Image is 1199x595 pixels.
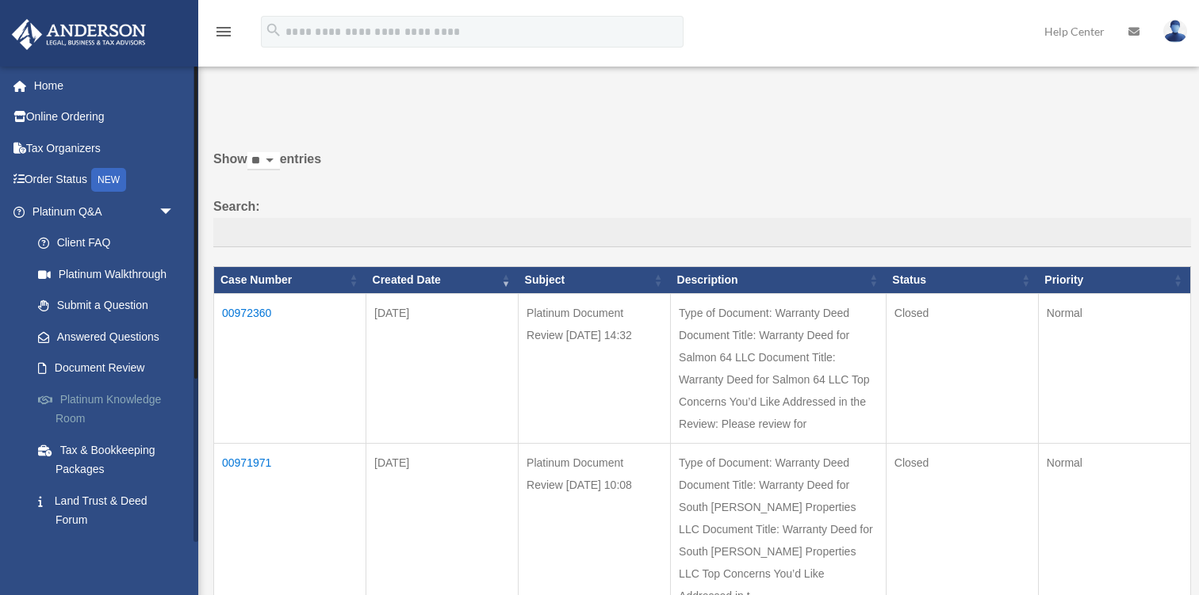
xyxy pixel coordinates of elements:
[519,294,671,444] td: Platinum Document Review [DATE] 14:32
[91,168,126,192] div: NEW
[22,321,190,353] a: Answered Questions
[159,196,190,228] span: arrow_drop_down
[519,267,671,294] th: Subject: activate to sort column ascending
[1038,294,1190,444] td: Normal
[11,164,198,196] a: Order StatusNEW
[22,353,198,384] a: Document Review
[11,196,198,227] a: Platinum Q&Aarrow_drop_down
[22,383,198,434] a: Platinum Knowledge Room
[886,267,1038,294] th: Status: activate to sort column ascending
[366,267,519,294] th: Created Date: activate to sort column ascending
[22,536,198,567] a: Portal Feedback
[213,196,1191,248] label: Search:
[671,267,887,294] th: Description: activate to sort column ascending
[1038,267,1190,294] th: Priority: activate to sort column ascending
[11,132,198,164] a: Tax Organizers
[213,148,1191,186] label: Show entries
[7,19,151,50] img: Anderson Advisors Platinum Portal
[366,294,519,444] td: [DATE]
[22,485,198,536] a: Land Trust & Deed Forum
[22,258,198,290] a: Platinum Walkthrough
[214,28,233,41] a: menu
[671,294,887,444] td: Type of Document: Warranty Deed Document Title: Warranty Deed for Salmon 64 LLC Document Title: W...
[247,152,280,170] select: Showentries
[11,101,198,133] a: Online Ordering
[22,434,198,485] a: Tax & Bookkeeping Packages
[213,218,1191,248] input: Search:
[22,290,198,322] a: Submit a Question
[214,22,233,41] i: menu
[886,294,1038,444] td: Closed
[22,227,198,259] a: Client FAQ
[265,21,282,39] i: search
[1163,20,1187,43] img: User Pic
[214,267,366,294] th: Case Number: activate to sort column ascending
[214,294,366,444] td: 00972360
[11,70,198,101] a: Home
